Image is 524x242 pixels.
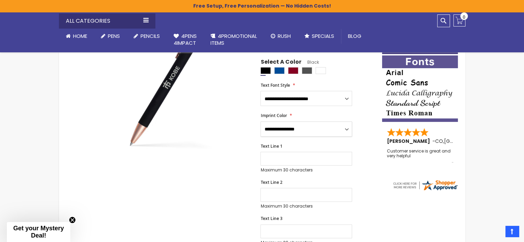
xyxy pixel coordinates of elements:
a: 0 [453,14,465,27]
span: Specials [312,32,334,40]
span: Blog [348,32,361,40]
span: Pencils [141,32,160,40]
div: Customer service is great and very helpful [387,149,454,164]
p: Maximum 30 characters [260,203,352,209]
a: 4PROMOTIONALITEMS [204,29,264,51]
div: Burgundy [288,67,298,74]
span: Rush [278,32,291,40]
span: CO [435,138,443,145]
div: Get your Mystery Deal!Close teaser [7,222,70,242]
div: Black [260,67,271,74]
a: Home [59,29,94,44]
a: Pens [94,29,127,44]
span: Text Line 2 [260,179,282,185]
span: Select A Color [260,58,301,67]
span: 4PROMOTIONAL ITEMS [210,32,257,46]
span: [GEOGRAPHIC_DATA] [444,138,495,145]
a: Pencils [127,29,167,44]
span: Home [73,32,87,40]
button: Close teaser [69,217,76,223]
a: 4pens.com certificate URL [392,187,458,193]
span: - , [432,138,495,145]
p: Maximum 30 characters [260,167,352,173]
span: Pens [108,32,120,40]
span: 4Pens 4impact [174,32,197,46]
a: Blog [341,29,368,44]
span: Text Font Style [260,82,290,88]
span: Black [301,59,319,65]
a: Top [505,226,519,237]
img: 4pens.com widget logo [392,179,458,191]
a: Specials [298,29,341,44]
span: 0 [463,14,465,20]
span: Imprint Color [260,113,287,118]
div: All Categories [59,13,155,29]
span: [PERSON_NAME] [387,138,432,145]
div: Gunmetal [302,67,312,74]
span: Text Line 3 [260,215,282,221]
span: Get your Mystery Deal! [13,225,64,239]
img: font-personalization-examples [382,55,458,122]
a: Rush [264,29,298,44]
div: Dark Blue [274,67,285,74]
div: White [316,67,326,74]
a: 4Pens4impact [167,29,204,51]
span: Text Line 1 [260,143,282,149]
